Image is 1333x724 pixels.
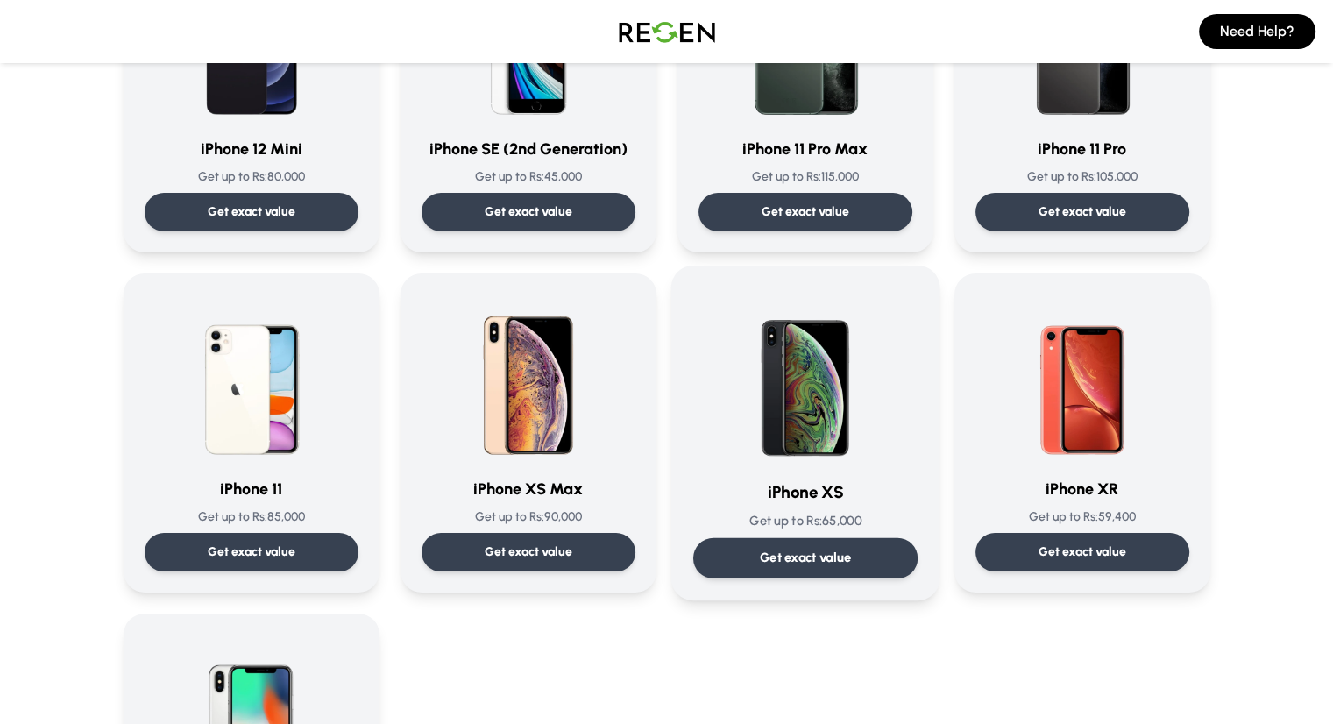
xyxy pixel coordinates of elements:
[422,137,635,161] h3: iPhone SE (2nd Generation)
[692,512,917,530] p: Get up to Rs: 65,000
[975,168,1189,186] p: Get up to Rs: 105,000
[698,137,912,161] h3: iPhone 11 Pro Max
[167,295,336,463] img: iPhone 11
[208,203,295,221] p: Get exact value
[762,203,849,221] p: Get exact value
[975,508,1189,526] p: Get up to Rs: 59,400
[145,508,358,526] p: Get up to Rs: 85,000
[759,549,851,567] p: Get exact value
[1039,543,1126,561] p: Get exact value
[975,477,1189,501] h3: iPhone XR
[698,168,912,186] p: Get up to Rs: 115,000
[422,477,635,501] h3: iPhone XS Max
[1039,203,1126,221] p: Get exact value
[444,295,613,463] img: iPhone XS Max
[208,543,295,561] p: Get exact value
[1199,14,1315,49] button: Need Help?
[998,295,1166,463] img: iPhone XR
[145,137,358,161] h3: iPhone 12 Mini
[692,479,917,505] h3: iPhone XS
[485,203,572,221] p: Get exact value
[145,477,358,501] h3: iPhone 11
[422,508,635,526] p: Get up to Rs: 90,000
[145,168,358,186] p: Get up to Rs: 80,000
[717,287,894,465] img: iPhone XS
[485,543,572,561] p: Get exact value
[422,168,635,186] p: Get up to Rs: 45,000
[606,7,728,56] img: Logo
[975,137,1189,161] h3: iPhone 11 Pro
